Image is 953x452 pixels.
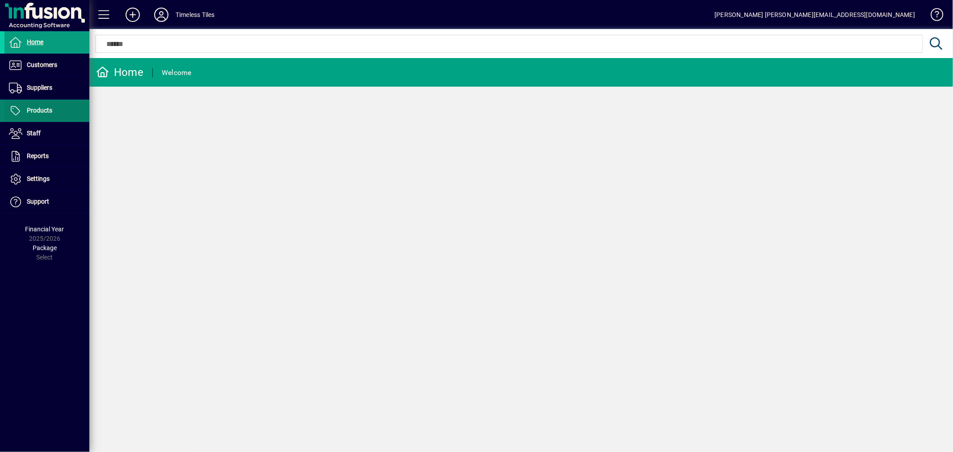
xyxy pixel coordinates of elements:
[176,8,214,22] div: Timeless Tiles
[4,122,89,145] a: Staff
[27,84,52,91] span: Suppliers
[147,7,176,23] button: Profile
[118,7,147,23] button: Add
[27,61,57,68] span: Customers
[27,175,50,182] span: Settings
[4,168,89,190] a: Settings
[4,100,89,122] a: Products
[27,38,43,46] span: Home
[27,152,49,159] span: Reports
[96,65,143,80] div: Home
[25,226,64,233] span: Financial Year
[4,77,89,99] a: Suppliers
[27,130,41,137] span: Staff
[4,145,89,167] a: Reports
[4,191,89,213] a: Support
[162,66,192,80] div: Welcome
[4,54,89,76] a: Customers
[27,107,52,114] span: Products
[714,8,915,22] div: [PERSON_NAME] [PERSON_NAME][EMAIL_ADDRESS][DOMAIN_NAME]
[27,198,49,205] span: Support
[33,244,57,251] span: Package
[924,2,942,31] a: Knowledge Base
